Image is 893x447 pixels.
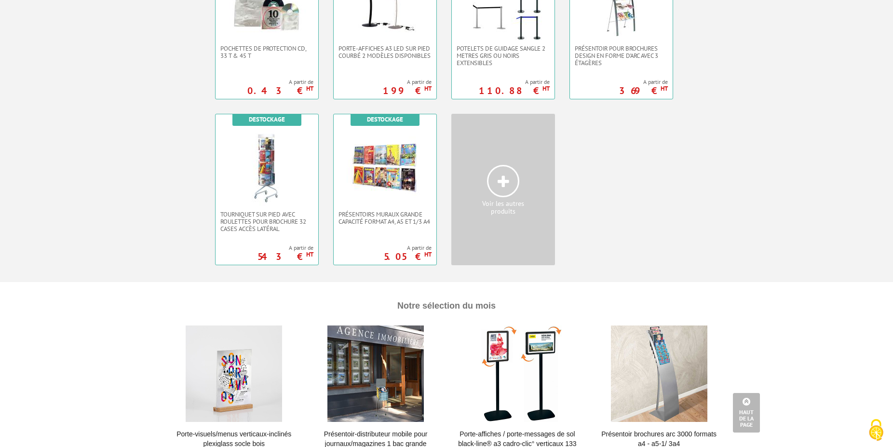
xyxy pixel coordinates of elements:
img: Tourniquet sur pied avec roulettes pour brochure 32 cases accès latéral [229,129,306,206]
p: 369 € [614,88,668,94]
p: 543 € [253,254,313,259]
button: Cookies (fenêtre modale) [859,414,893,447]
p: 199 € [378,88,432,94]
sup: HT [306,250,313,258]
span: A partir de [257,244,313,252]
sup: HT [542,84,550,93]
a: POTELETS DE GUIDAGE SANGLE 2 METRES GRIS OU NOIRS EXTENSIBLEs [452,45,555,67]
b: Destockage [367,115,403,123]
span: PRÉSENTOIRS MURAUX GRANDE CAPACITÉ FORMAT A4, A5 ET 1/3 A4 [338,211,432,225]
p: 5.05 € [379,254,432,259]
b: Destockage [249,115,285,123]
span: A partir de [619,78,668,86]
img: Cookies (fenêtre modale) [864,418,888,442]
a: PRÉSENTOIRS MURAUX GRANDE CAPACITÉ FORMAT A4, A5 ET 1/3 A4 [334,211,436,225]
span: Présentoir pour brochures design en forme d'arc avec 3 étagères [575,45,668,67]
a: Tourniquet sur pied avec roulettes pour brochure 32 cases accès latéral [216,211,318,232]
img: PRÉSENTOIRS MURAUX GRANDE CAPACITÉ FORMAT A4, A5 ET 1/3 A4 [347,129,424,206]
a: Haut de la page [733,393,760,433]
span: POTELETS DE GUIDAGE SANGLE 2 METRES GRIS OU NOIRS EXTENSIBLEs [457,45,550,67]
h4: Notre Sélection du mois [174,292,719,321]
sup: HT [424,250,432,258]
sup: HT [306,84,313,93]
span: Voir les autres produits [451,200,555,216]
span: Porte-affiches A3 LED sur pied courbé 2 modèles disponibles [338,45,432,59]
p: 110.88 € [474,88,550,94]
sup: HT [661,84,668,93]
span: A partir de [479,78,550,86]
sup: HT [424,84,432,93]
a: Présentoir pour brochures design en forme d'arc avec 3 étagères [570,45,673,67]
span: A partir de [247,78,313,86]
p: 0.43 € [243,88,313,94]
a: Porte-affiches A3 LED sur pied courbé 2 modèles disponibles [334,45,436,59]
span: Pochettes de protection CD, 33 T & 45 T [220,45,313,59]
span: A partir de [384,244,432,252]
span: Tourniquet sur pied avec roulettes pour brochure 32 cases accès latéral [220,211,313,232]
a: Pochettes de protection CD, 33 T & 45 T [216,45,318,59]
a: Voir les autresproduits [451,114,555,265]
span: A partir de [383,78,432,86]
